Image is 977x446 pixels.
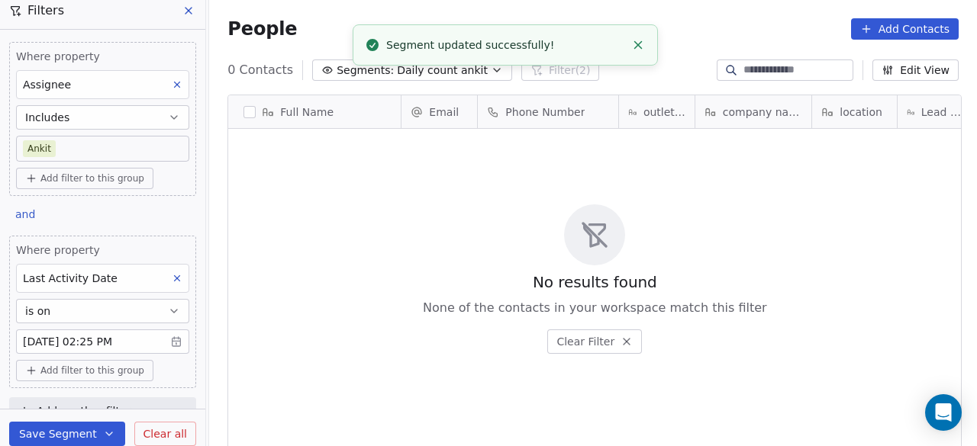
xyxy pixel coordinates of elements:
[851,18,959,40] button: Add Contacts
[619,95,695,128] div: outlet type
[228,95,401,128] div: Full Name
[505,104,585,120] span: Phone Number
[227,61,293,79] span: 0 Contacts
[429,104,459,120] span: Email
[628,35,648,55] button: Close toast
[547,329,642,354] button: Clear Filter
[533,271,657,293] span: No results found
[478,95,618,128] div: Phone Number
[397,63,488,79] span: Daily count ankit
[386,37,625,53] div: Segment updated successfully!
[872,59,959,81] button: Edit View
[723,104,803,120] span: company name
[898,95,973,128] div: Lead Source
[401,95,477,128] div: Email
[423,299,767,317] span: None of the contacts in your workspace match this filter
[280,104,334,120] span: Full Name
[643,104,685,120] span: outlet type
[337,63,394,79] span: Segments:
[921,104,965,120] span: Lead Source
[925,394,962,431] div: Open Intercom Messenger
[521,59,600,81] button: Filter(2)
[812,95,897,128] div: location
[227,18,297,40] span: People
[840,104,882,120] span: location
[695,95,811,128] div: company name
